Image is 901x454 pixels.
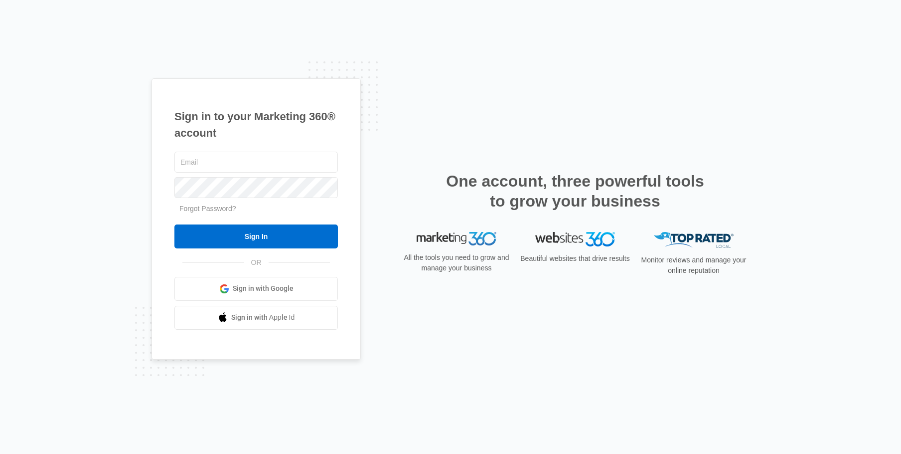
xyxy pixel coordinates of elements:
input: Sign In [174,225,338,248]
p: Beautiful websites that drive results [519,253,631,264]
img: Websites 360 [535,232,615,246]
h2: One account, three powerful tools to grow your business [443,171,707,211]
img: Marketing 360 [417,232,496,246]
a: Forgot Password? [179,205,236,213]
a: Sign in with Apple Id [174,306,338,330]
input: Email [174,152,338,173]
span: OR [244,257,269,268]
p: All the tools you need to grow and manage your business [401,252,512,273]
img: Top Rated Local [654,232,734,248]
span: Sign in with Google [233,283,294,294]
h1: Sign in to your Marketing 360® account [174,108,338,141]
p: Monitor reviews and manage your online reputation [638,255,750,276]
a: Sign in with Google [174,277,338,301]
span: Sign in with Apple Id [231,312,295,323]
